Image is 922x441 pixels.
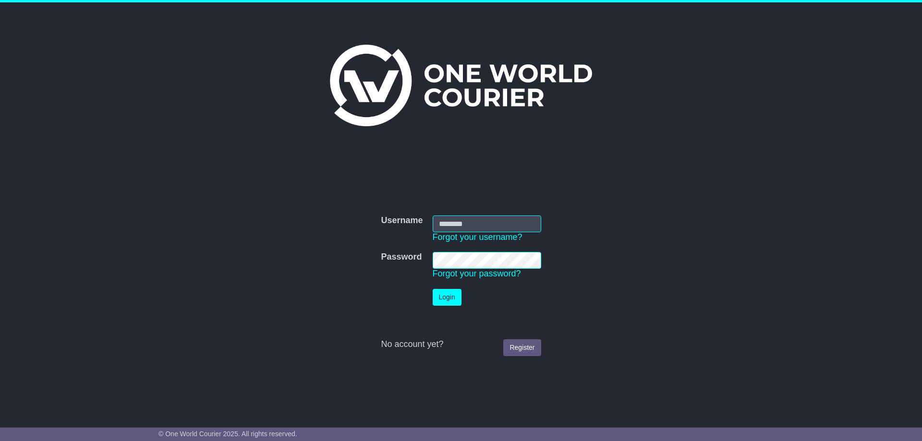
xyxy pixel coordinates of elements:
span: © One World Courier 2025. All rights reserved. [158,430,297,438]
a: Register [503,339,541,356]
img: One World [330,45,592,126]
button: Login [433,289,461,306]
label: Password [381,252,422,262]
label: Username [381,215,423,226]
a: Forgot your password? [433,269,521,278]
a: Forgot your username? [433,232,522,242]
div: No account yet? [381,339,541,350]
